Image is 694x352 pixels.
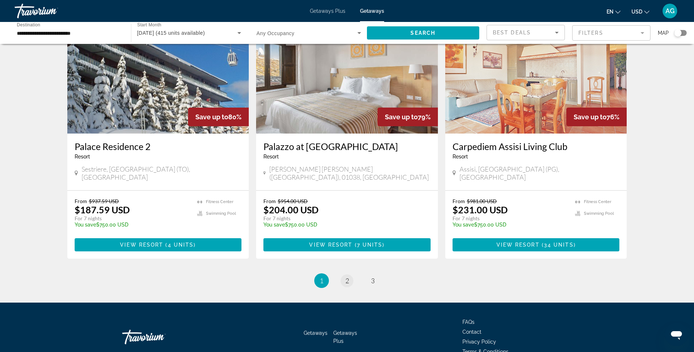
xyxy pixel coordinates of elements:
[67,273,627,288] nav: Pagination
[540,242,576,248] span: ( )
[75,154,90,160] span: Resort
[263,154,279,160] span: Resort
[75,141,242,152] a: Palace Residence 2
[137,30,205,36] span: [DATE] (415 units available)
[75,222,190,228] p: $750.00 USD
[572,25,650,41] button: Filter
[357,242,383,248] span: 7 units
[345,277,349,285] span: 2
[665,7,675,15] span: AG
[493,30,531,35] span: Best Deals
[459,165,619,181] span: Assisi, [GEOGRAPHIC_DATA] (PG), [GEOGRAPHIC_DATA]
[163,242,196,248] span: ( )
[453,238,620,251] button: View Resort(34 units)
[75,222,96,228] span: You save
[75,215,190,222] p: For 7 nights
[75,204,130,215] p: $187.59 USD
[544,242,574,248] span: 34 units
[584,211,614,216] span: Swimming Pool
[320,277,323,285] span: 1
[453,222,568,228] p: $750.00 USD
[67,16,249,134] img: 1420E01L.jpg
[188,108,249,126] div: 80%
[278,198,308,204] span: $954.00 USD
[122,326,195,348] a: Travorium
[367,26,480,40] button: Search
[660,3,679,19] button: User Menu
[607,9,614,15] span: en
[607,6,620,17] button: Change language
[566,108,627,126] div: 76%
[263,198,276,204] span: From
[353,242,385,248] span: ( )
[263,141,431,152] a: Palazzo at [GEOGRAPHIC_DATA]
[462,329,481,335] a: Contact
[493,28,559,37] mat-select: Sort by
[263,222,423,228] p: $750.00 USD
[206,211,236,216] span: Swimming Pool
[631,9,642,15] span: USD
[453,154,468,160] span: Resort
[309,242,352,248] span: View Resort
[263,238,431,251] button: View Resort(7 units)
[462,339,496,345] a: Privacy Policy
[453,204,508,215] p: $231.00 USD
[371,277,375,285] span: 3
[206,199,233,204] span: Fitness Center
[462,319,474,325] a: FAQs
[75,198,87,204] span: From
[631,6,649,17] button: Change currency
[453,141,620,152] a: Carpediem Assisi Living Club
[453,215,568,222] p: For 7 nights
[82,165,242,181] span: Sestriere, [GEOGRAPHIC_DATA] (TO), [GEOGRAPHIC_DATA]
[263,204,319,215] p: $204.00 USD
[137,23,161,27] span: Start Month
[15,1,88,20] a: Travorium
[410,30,435,36] span: Search
[75,238,242,251] button: View Resort(4 units)
[360,8,384,14] a: Getaways
[256,16,438,134] img: ii_dpz1.jpg
[263,222,285,228] span: You save
[496,242,540,248] span: View Resort
[658,28,669,38] span: Map
[120,242,163,248] span: View Resort
[304,330,327,336] a: Getaways
[445,16,627,134] img: 3573I01X.jpg
[269,165,431,181] span: [PERSON_NAME] [PERSON_NAME] ([GEOGRAPHIC_DATA]), 01038, [GEOGRAPHIC_DATA]
[584,199,611,204] span: Fitness Center
[168,242,194,248] span: 4 units
[453,198,465,204] span: From
[89,198,119,204] span: $937.59 USD
[378,108,438,126] div: 79%
[333,330,357,344] a: Getaways Plus
[574,113,607,121] span: Save up to
[453,222,474,228] span: You save
[665,323,688,346] iframe: לחצן לפתיחת חלון הודעות הטקסט
[310,8,345,14] a: Getaways Plus
[467,198,497,204] span: $981.00 USD
[256,30,295,36] span: Any Occupancy
[263,215,423,222] p: For 7 nights
[195,113,228,121] span: Save up to
[17,22,40,27] span: Destination
[385,113,418,121] span: Save up to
